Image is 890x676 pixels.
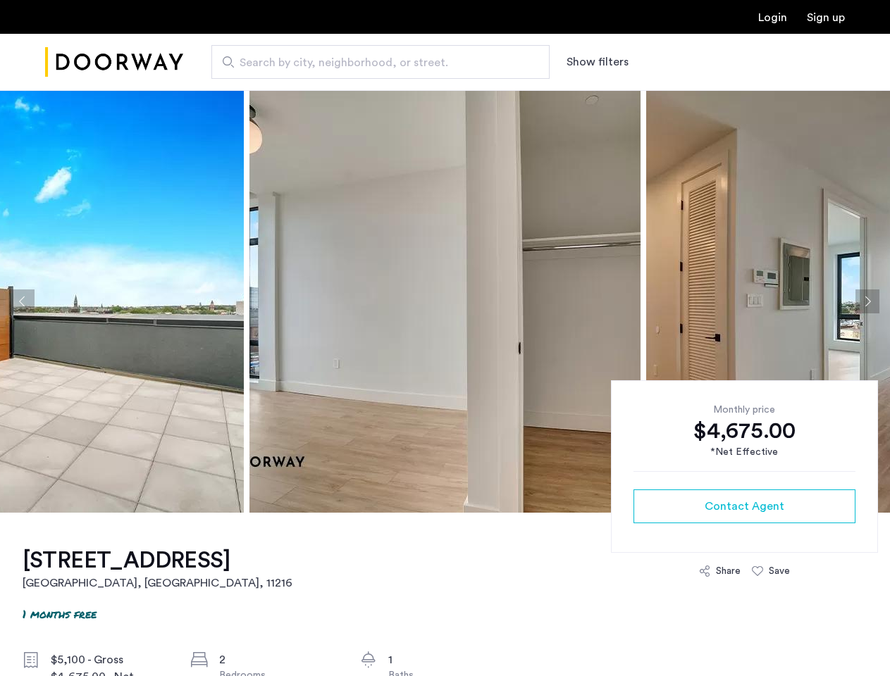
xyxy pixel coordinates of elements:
[249,90,641,513] img: apartment
[633,403,855,417] div: Monthly price
[240,54,510,71] span: Search by city, neighborhood, or street.
[51,651,169,668] div: $5,100 - Gross
[23,546,292,575] h1: [STREET_ADDRESS]
[769,564,790,578] div: Save
[45,36,183,89] a: Cazamio Logo
[633,489,855,523] button: button
[807,12,845,23] a: Registration
[716,564,741,578] div: Share
[23,606,97,622] p: 1 months free
[567,54,629,70] button: Show or hide filters
[11,289,35,313] button: Previous apartment
[23,546,292,591] a: [STREET_ADDRESS][GEOGRAPHIC_DATA], [GEOGRAPHIC_DATA], 11216
[388,651,507,668] div: 1
[633,417,855,445] div: $4,675.00
[23,575,292,591] h2: [GEOGRAPHIC_DATA], [GEOGRAPHIC_DATA] , 11216
[633,445,855,460] div: *Net Effective
[211,45,550,79] input: Apartment Search
[758,12,787,23] a: Login
[219,651,338,668] div: 2
[705,498,784,515] span: Contact Agent
[45,36,183,89] img: logo
[855,289,879,313] button: Next apartment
